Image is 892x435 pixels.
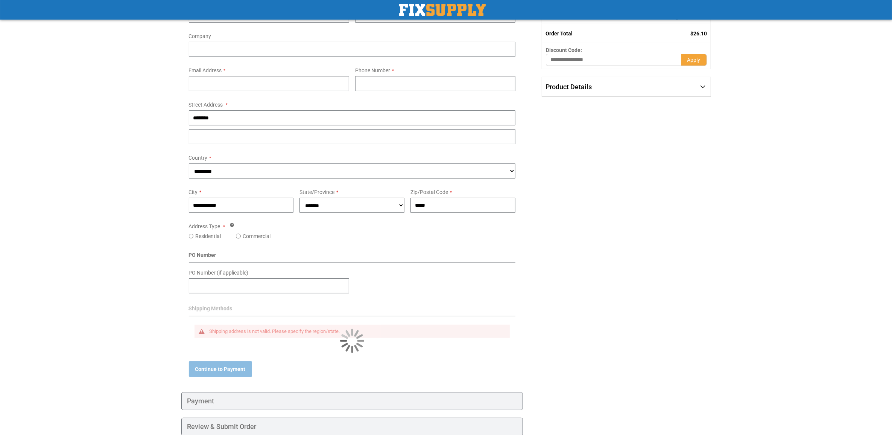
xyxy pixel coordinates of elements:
[189,155,208,161] span: Country
[189,189,198,195] span: City
[687,57,701,63] span: Apply
[399,4,486,16] img: Fix Industrial Supply
[189,102,223,108] span: Street Address
[189,67,222,73] span: Email Address
[546,47,582,53] span: Discount Code:
[668,14,707,20] span: Not yet calculated
[189,251,516,263] div: PO Number
[399,4,486,16] a: store logo
[546,83,592,91] span: Product Details
[181,392,523,410] div: Payment
[189,33,211,39] span: Company
[299,189,334,195] span: State/Province
[355,67,390,73] span: Phone Number
[243,232,270,240] label: Commercial
[189,223,220,229] span: Address Type
[691,31,707,37] span: $26.10
[189,270,249,276] span: PO Number (if applicable)
[410,189,448,195] span: Zip/Postal Code
[546,31,573,37] strong: Order Total
[195,232,221,240] label: Residential
[681,54,707,66] button: Apply
[340,329,364,353] img: Loading...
